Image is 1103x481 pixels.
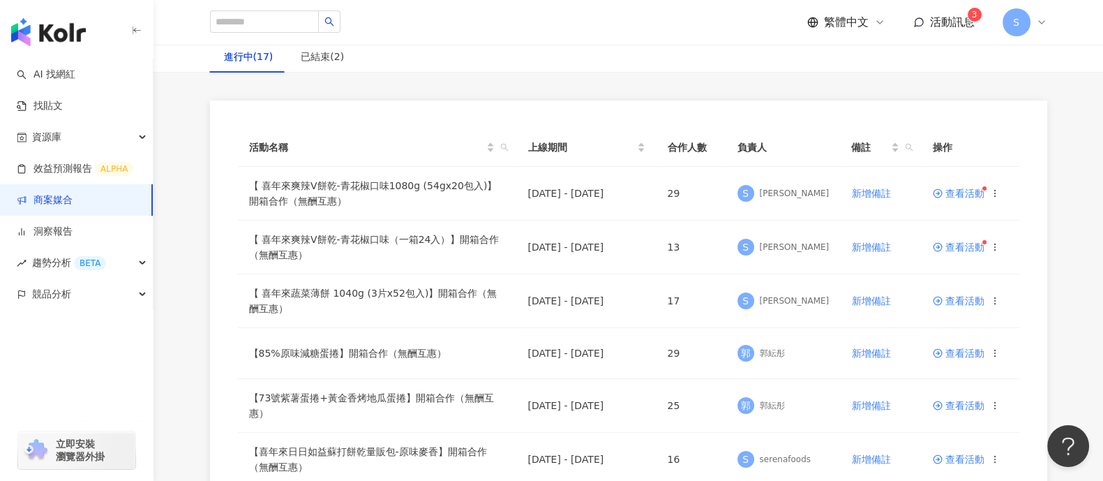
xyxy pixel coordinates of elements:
button: 新增備註 [851,233,892,261]
span: search [902,137,916,158]
div: 郭紜彤 [760,348,785,360]
span: 趨勢分析 [32,247,106,279]
span: search [324,17,334,27]
td: 17 [656,274,726,328]
span: 備註 [851,140,887,155]
td: [DATE] - [DATE] [517,328,656,379]
span: 競品分析 [32,279,71,310]
span: S [742,293,749,309]
div: 郭紜彤 [760,400,785,412]
th: 備註 [840,128,921,167]
div: BETA [74,256,106,270]
div: [PERSON_NAME] [760,188,830,200]
td: 【 喜年來蔬菜薄餅 1040g (3片x52包入)】開箱合作（無酬互惠） [238,274,517,328]
span: 新增備註 [852,295,891,306]
td: [DATE] - [DATE] [517,379,656,433]
div: 已結束(2) [301,49,344,64]
span: 3 [972,10,977,20]
div: serenafoods [760,454,811,466]
td: 29 [656,167,726,221]
span: 上線期間 [528,140,634,155]
a: 查看活動 [933,454,984,464]
a: 查看活動 [933,401,984,410]
a: 洞察報告 [17,225,73,239]
div: 進行中(17) [224,49,273,64]
span: search [497,137,511,158]
span: 立即安裝 瀏覽器外掛 [56,438,105,463]
th: 上線期間 [517,128,656,167]
span: 新增備註 [852,242,891,253]
span: 活動訊息 [930,15,975,29]
span: 郭 [741,398,751,413]
td: 13 [656,221,726,274]
a: 查看活動 [933,242,984,252]
span: 郭 [741,346,751,361]
span: rise [17,258,27,268]
td: 25 [656,379,726,433]
span: 新增備註 [852,188,891,199]
span: 活動名稱 [249,140,483,155]
th: 活動名稱 [238,128,517,167]
td: 【85%原味減糖蛋捲】開箱合作（無酬互惠） [238,328,517,379]
td: 【 喜年來爽辣V餅乾-青花椒口味1080g (54gx20包入)】開箱合作（無酬互惠） [238,167,517,221]
span: 新增備註 [852,454,891,465]
span: 新增備註 [852,400,891,411]
th: 操作 [922,128,1019,167]
button: 新增備註 [851,445,892,473]
td: 【 喜年來爽辣V餅乾-青花椒口味（一箱24入）】開箱合作（無酬互惠） [238,221,517,274]
button: 新增備註 [851,287,892,315]
td: [DATE] - [DATE] [517,167,656,221]
td: [DATE] - [DATE] [517,274,656,328]
span: search [905,143,913,151]
a: chrome extension立即安裝 瀏覽器外掛 [18,431,135,469]
div: [PERSON_NAME] [760,242,830,253]
th: 合作人數 [656,128,726,167]
button: 新增備註 [851,392,892,420]
img: logo [11,18,86,46]
a: 查看活動 [933,296,984,306]
a: 效益預測報告ALPHA [17,162,133,176]
a: 查看活動 [933,348,984,358]
td: [DATE] - [DATE] [517,221,656,274]
sup: 3 [968,8,982,22]
a: 查看活動 [933,188,984,198]
a: searchAI 找網紅 [17,68,75,82]
a: 商案媒合 [17,193,73,207]
td: 【73號紫薯蛋捲+黃金香烤地瓜蛋捲】開箱合作（無酬互惠） [238,379,517,433]
td: 29 [656,328,726,379]
button: 新增備註 [851,179,892,207]
span: 資源庫 [32,121,61,153]
button: 新增備註 [851,339,892,367]
span: S [742,186,749,201]
a: 找貼文 [17,99,63,113]
span: search [500,143,509,151]
div: [PERSON_NAME] [760,295,830,307]
span: S [1013,15,1019,30]
span: 新增備註 [852,348,891,359]
span: 繁體中文 [824,15,869,30]
span: S [742,239,749,255]
iframe: Help Scout Beacon - Open [1047,425,1089,467]
img: chrome extension [22,439,50,461]
th: 負責人 [726,128,841,167]
span: S [742,452,749,467]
